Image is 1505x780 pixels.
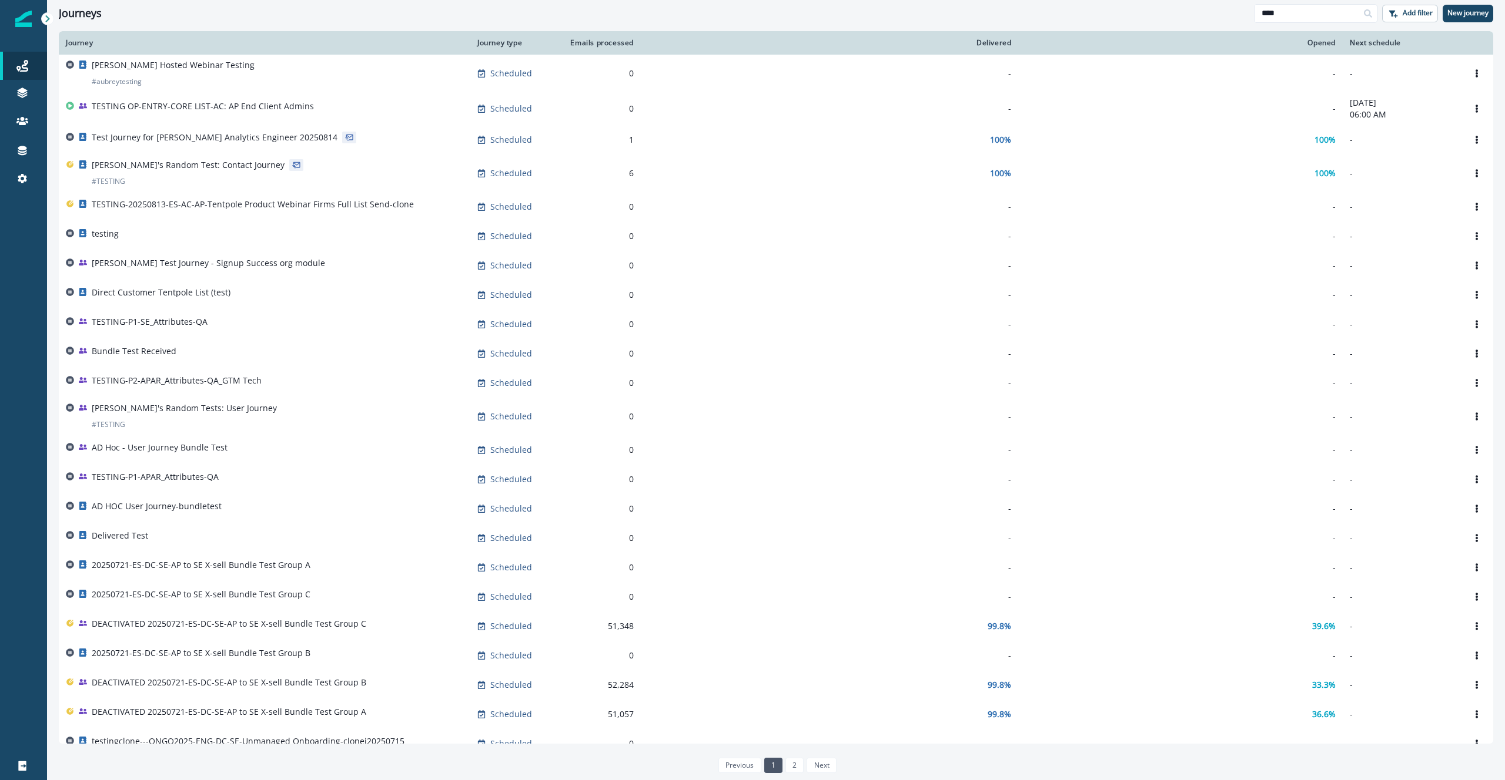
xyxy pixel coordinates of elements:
[1467,470,1486,488] button: Options
[1350,650,1453,661] p: -
[566,562,634,573] div: 0
[1467,408,1486,425] button: Options
[92,402,277,414] p: [PERSON_NAME]'s Random Tests: User Journey
[1350,97,1453,109] p: [DATE]
[1382,5,1438,22] button: Add filter
[59,280,1493,310] a: Direct Customer Tentpole List (test)Scheduled0---Options
[477,38,551,48] div: Journey type
[59,55,1493,92] a: [PERSON_NAME] Hosted Webinar Testing#aubreytestingScheduled0---Options
[1312,708,1336,720] p: 36.6%
[648,103,1011,115] div: -
[1350,411,1453,422] p: -
[648,38,1011,48] div: Delivered
[785,758,804,773] a: Page 2
[566,348,634,359] div: 0
[990,167,1011,179] p: 100%
[648,562,1011,573] div: -
[1025,289,1336,301] div: -
[92,647,310,659] p: 20250721-ES-DC-SE-AP to SE X-sell Bundle Test Group B
[92,735,404,747] p: testingclone---ONGO2025-ENG-DC-SE-Unmanaged Onboarding-clonej20250715
[1025,38,1336,48] div: Opened
[1467,735,1486,752] button: Options
[490,738,532,749] p: Scheduled
[490,289,532,301] p: Scheduled
[490,167,532,179] p: Scheduled
[490,591,532,603] p: Scheduled
[92,706,366,718] p: DEACTIVATED 20250721-ES-DC-SE-AP to SE X-sell Bundle Test Group A
[59,339,1493,368] a: Bundle Test ReceivedScheduled0---Options
[490,444,532,456] p: Scheduled
[566,134,634,146] div: 1
[59,523,1493,553] a: Delivered TestScheduled0---Options
[1025,532,1336,544] div: -
[1403,9,1433,17] p: Add filter
[566,38,634,48] div: Emails processed
[59,398,1493,435] a: [PERSON_NAME]'s Random Tests: User Journey#TESTINGScheduled0---Options
[1350,532,1453,544] p: -
[59,7,102,20] h1: Journeys
[566,708,634,720] div: 51,057
[59,221,1493,251] a: testingScheduled0---Options
[1025,411,1336,422] div: -
[92,257,325,269] p: [PERSON_NAME] Test Journey - Signup Success org module
[648,230,1011,242] div: -
[92,618,366,630] p: DEACTIVATED 20250721-ES-DC-SE-AP to SE X-sell Bundle Test Group C
[648,289,1011,301] div: -
[1350,348,1453,359] p: -
[1350,109,1453,120] p: 06:00 AM
[59,368,1493,398] a: TESTING-P2-APAR_Attributes-QA_GTM TechScheduled0---Options
[566,679,634,691] div: 52,284
[648,411,1011,422] div: -
[92,677,366,688] p: DEACTIVATED 20250721-ES-DC-SE-AP to SE X-sell Bundle Test Group B
[59,251,1493,280] a: [PERSON_NAME] Test Journey - Signup Success org moduleScheduled0---Options
[566,201,634,213] div: 0
[648,591,1011,603] div: -
[566,650,634,661] div: 0
[1312,620,1336,632] p: 39.6%
[490,650,532,661] p: Scheduled
[1025,348,1336,359] div: -
[92,76,142,88] p: # aubreytesting
[1025,738,1336,749] div: -
[59,92,1493,125] a: TESTING OP-ENTRY-CORE LIST-AC: AP End Client AdminsScheduled0--[DATE]06:00 AMOptions
[1467,131,1486,149] button: Options
[1350,708,1453,720] p: -
[1025,68,1336,79] div: -
[1467,705,1486,723] button: Options
[92,442,228,453] p: AD Hoc - User Journey Bundle Test
[648,377,1011,389] div: -
[1350,260,1453,271] p: -
[92,100,314,112] p: TESTING OP-ENTRY-CORE LIST-AC: AP End Client Admins
[490,532,532,544] p: Scheduled
[1025,260,1336,271] div: -
[988,708,1011,720] p: 99.8%
[1025,503,1336,515] div: -
[764,758,782,773] a: Page 1 is your current page
[566,591,634,603] div: 0
[648,348,1011,359] div: -
[566,473,634,485] div: 0
[59,700,1493,729] a: DEACTIVATED 20250721-ES-DC-SE-AP to SE X-sell Bundle Test Group AScheduled51,05799.8%36.6%-Options
[92,59,255,71] p: [PERSON_NAME] Hosted Webinar Testing
[490,377,532,389] p: Scheduled
[92,589,310,600] p: 20250721-ES-DC-SE-AP to SE X-sell Bundle Test Group C
[566,738,634,749] div: 0
[566,620,634,632] div: 51,348
[648,68,1011,79] div: -
[1315,167,1336,179] p: 100%
[1350,591,1453,603] p: -
[566,68,634,79] div: 0
[59,154,1493,192] a: [PERSON_NAME]'s Random Test: Contact Journey#TESTINGScheduled6100%100%-Options
[648,650,1011,661] div: -
[1350,679,1453,691] p: -
[1350,620,1453,632] p: -
[1467,164,1486,182] button: Options
[1467,529,1486,547] button: Options
[566,503,634,515] div: 0
[490,562,532,573] p: Scheduled
[92,159,285,171] p: [PERSON_NAME]'s Random Test: Contact Journey
[1350,562,1453,573] p: -
[1350,38,1453,48] div: Next schedule
[807,758,836,773] a: Next page
[990,134,1011,146] p: 100%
